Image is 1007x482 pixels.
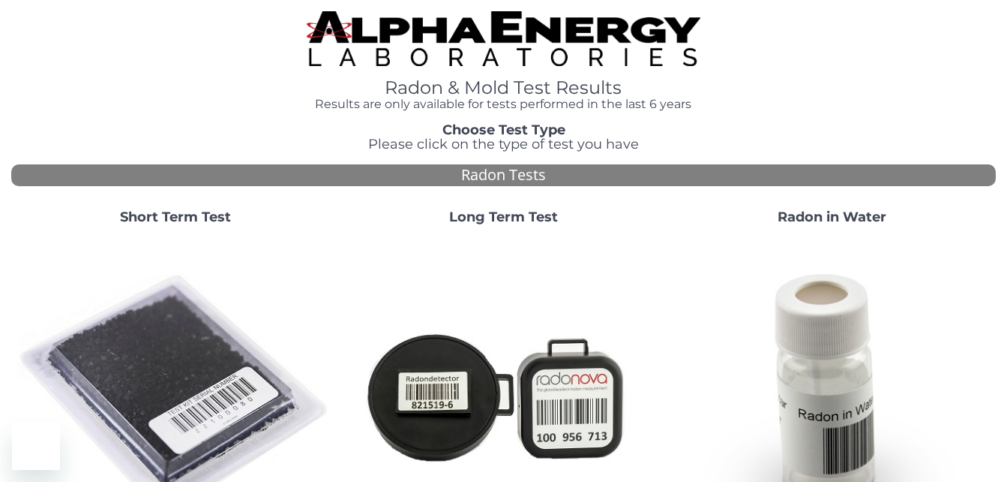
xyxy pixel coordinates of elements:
strong: Short Term Test [120,209,231,225]
iframe: Button to launch messaging window [12,422,60,470]
strong: Choose Test Type [442,122,565,138]
div: Radon Tests [11,164,996,186]
strong: Long Term Test [449,209,558,225]
h4: Results are only available for tests performed in the last 6 years [307,98,700,111]
h1: Radon & Mold Test Results [307,78,700,98]
img: TightCrop.jpg [307,11,700,66]
span: Please click on the type of test you have [368,136,639,152]
strong: Radon in Water [778,209,886,225]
